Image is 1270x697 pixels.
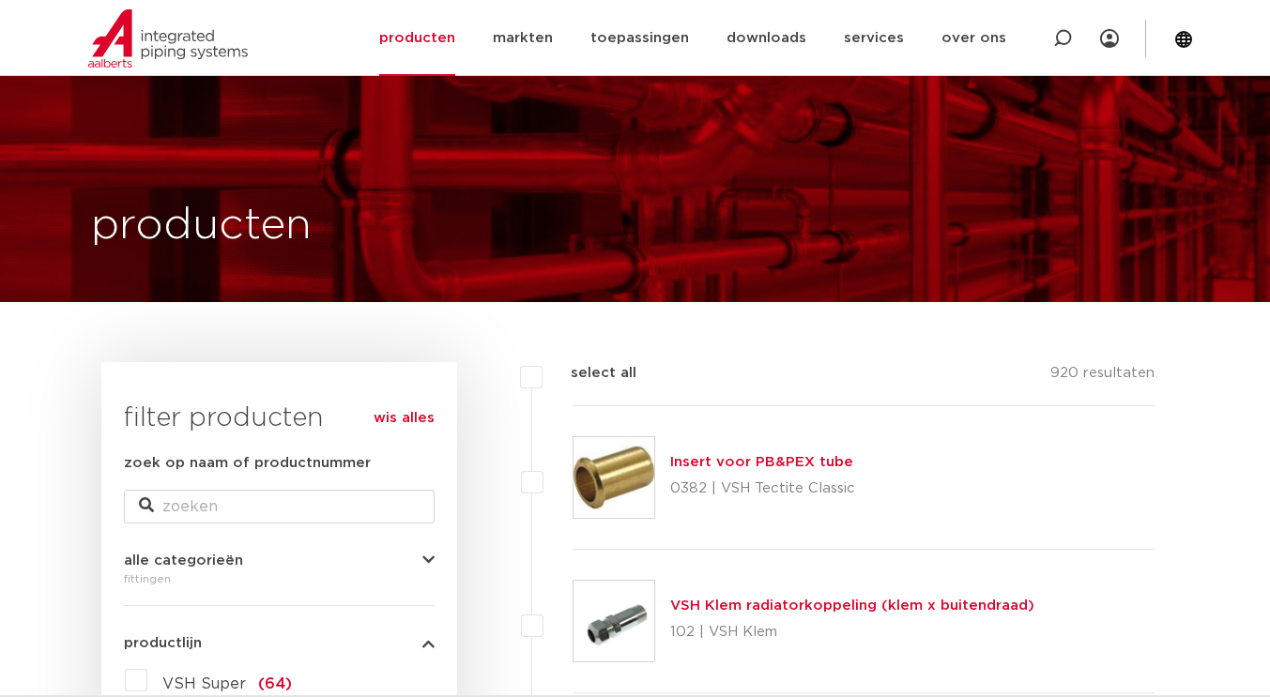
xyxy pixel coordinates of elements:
button: alle categorieën [124,553,435,568]
label: zoek op naam of productnummer [124,452,371,475]
span: VSH Super [162,676,246,691]
h3: filter producten [124,400,435,437]
a: Insert voor PB&PEX tube [670,455,853,469]
p: 0382 | VSH Tectite Classic [670,474,855,504]
span: alle categorieën [124,553,243,568]
h1: producten [91,196,312,256]
a: VSH Klem radiatorkoppeling (klem x buitendraad) [670,599,1034,613]
input: zoeken [124,490,435,523]
div: fittingen [124,568,435,590]
label: select all [543,362,636,385]
img: Thumbnail for VSH Klem radiatorkoppeling (klem x buitendraad) [574,581,654,661]
button: productlijn [124,636,435,650]
a: wis alles [374,407,435,430]
span: (64) [258,676,292,691]
span: productlijn [124,636,202,650]
p: 920 resultaten [1050,362,1155,391]
img: Thumbnail for Insert voor PB&PEX tube [574,437,654,518]
p: 102 | VSH Klem [670,617,1034,647]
